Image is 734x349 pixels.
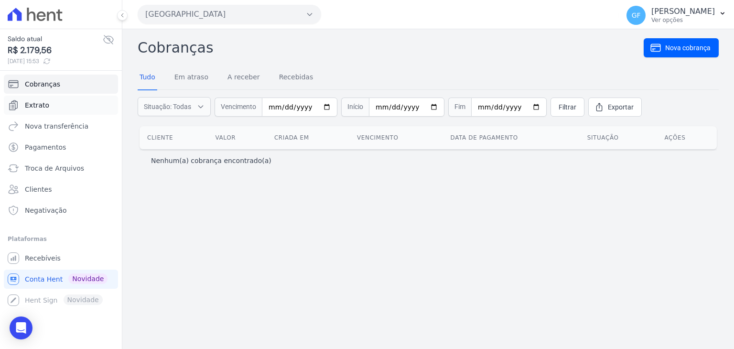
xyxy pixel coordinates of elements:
[144,102,191,111] span: Situação: Todas
[4,117,118,136] a: Nova transferência
[580,126,657,149] th: Situação
[140,126,208,149] th: Cliente
[341,98,369,117] span: Início
[10,316,32,339] div: Open Intercom Messenger
[651,7,715,16] p: [PERSON_NAME]
[138,37,644,58] h2: Cobranças
[349,126,443,149] th: Vencimento
[632,12,641,19] span: GF
[448,98,471,117] span: Fim
[25,79,60,89] span: Cobranças
[4,138,118,157] a: Pagamentos
[559,102,576,112] span: Filtrar
[25,206,67,215] span: Negativação
[173,65,210,90] a: Em atraso
[25,121,88,131] span: Nova transferência
[8,233,114,245] div: Plataformas
[651,16,715,24] p: Ver opções
[208,126,267,149] th: Valor
[25,253,61,263] span: Recebíveis
[25,274,63,284] span: Conta Hent
[4,180,118,199] a: Clientes
[588,98,642,117] a: Exportar
[25,185,52,194] span: Clientes
[267,126,349,149] th: Criada em
[4,96,118,115] a: Extrato
[138,65,157,90] a: Tudo
[443,126,580,149] th: Data de pagamento
[8,34,103,44] span: Saldo atual
[8,75,114,310] nav: Sidebar
[644,38,719,57] a: Nova cobrança
[25,164,84,173] span: Troca de Arquivos
[619,2,734,29] button: GF [PERSON_NAME] Ver opções
[8,57,103,65] span: [DATE] 15:53
[4,201,118,220] a: Negativação
[138,97,211,116] button: Situação: Todas
[4,159,118,178] a: Troca de Arquivos
[25,142,66,152] span: Pagamentos
[226,65,262,90] a: A receber
[25,100,49,110] span: Extrato
[4,75,118,94] a: Cobranças
[8,44,103,57] span: R$ 2.179,56
[665,43,711,53] span: Nova cobrança
[657,126,717,149] th: Ações
[68,273,108,284] span: Novidade
[4,249,118,268] a: Recebíveis
[151,156,271,165] p: Nenhum(a) cobrança encontrado(a)
[608,102,634,112] span: Exportar
[215,98,262,117] span: Vencimento
[138,5,321,24] button: [GEOGRAPHIC_DATA]
[4,270,118,289] a: Conta Hent Novidade
[550,98,584,117] a: Filtrar
[277,65,315,90] a: Recebidas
